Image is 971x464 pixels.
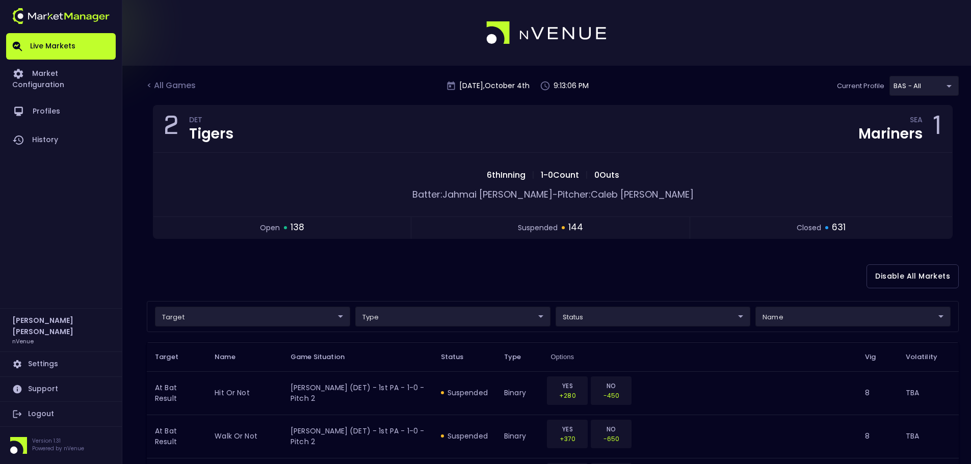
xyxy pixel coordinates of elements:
div: < All Games [147,79,198,93]
span: 631 [832,221,846,234]
a: Live Markets [6,33,116,60]
div: target [889,76,959,96]
div: suspended [441,431,488,441]
p: YES [554,424,581,434]
span: - [553,188,558,201]
span: 0 Outs [591,169,622,181]
p: 9:13:06 PM [554,80,589,91]
button: Disable All Markets [867,264,959,288]
h3: nVenue [12,337,34,345]
img: logo [12,8,110,24]
td: walk or not [206,415,282,458]
span: Status [441,352,477,362]
img: logo [486,21,608,45]
span: 1 - 0 Count [538,169,582,181]
p: -450 [597,391,625,400]
span: Pitcher: Caleb [PERSON_NAME] [558,188,694,201]
p: -650 [597,434,625,444]
td: [PERSON_NAME] (DET) - 1st PA - 1-0 - Pitch 2 [282,415,433,458]
p: +370 [554,434,581,444]
th: Options [542,342,857,371]
td: hit or not [206,371,282,415]
div: target [155,307,350,326]
p: [DATE] , October 4 th [459,80,530,91]
span: Game Situation [291,352,358,362]
p: Current Profile [837,81,884,91]
div: target [355,307,550,326]
div: 1 [933,114,942,144]
div: suspended [441,388,488,398]
span: 6th Inning [484,169,529,181]
td: binary [496,371,543,415]
span: | [529,169,538,181]
td: 8 [857,371,897,415]
p: +280 [554,391,581,400]
div: Tigers [189,127,233,141]
td: 8 [857,415,897,458]
p: NO [597,424,625,434]
td: binary [496,415,543,458]
a: History [6,126,116,154]
div: target [556,307,751,326]
span: Name [215,352,249,362]
span: Vig [865,352,889,362]
div: Version 1.31Powered by nVenue [6,437,116,454]
td: TBA [898,415,959,458]
a: Support [6,377,116,401]
div: 2 [164,114,179,144]
p: YES [554,381,581,391]
span: open [260,223,280,233]
span: Type [504,352,535,362]
td: [PERSON_NAME] (DET) - 1st PA - 1-0 - Pitch 2 [282,371,433,415]
span: suspended [518,223,558,233]
div: SEA [910,117,923,125]
td: At Bat Result [147,371,206,415]
div: DET [189,117,233,125]
a: Profiles [6,97,116,126]
span: Batter: Jahmai [PERSON_NAME] [412,188,553,201]
a: Market Configuration [6,60,116,97]
a: Logout [6,402,116,426]
td: TBA [898,371,959,415]
span: closed [797,223,821,233]
td: At Bat Result [147,415,206,458]
span: Volatility [906,352,951,362]
h2: [PERSON_NAME] [PERSON_NAME] [12,315,110,337]
a: Settings [6,352,116,376]
p: Version 1.31 [32,437,84,445]
span: | [582,169,591,181]
p: NO [597,381,625,391]
span: 138 [291,221,304,234]
div: Mariners [858,127,923,141]
p: Powered by nVenue [32,445,84,452]
span: 144 [568,221,583,234]
span: Target [155,352,192,362]
div: target [755,307,951,326]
